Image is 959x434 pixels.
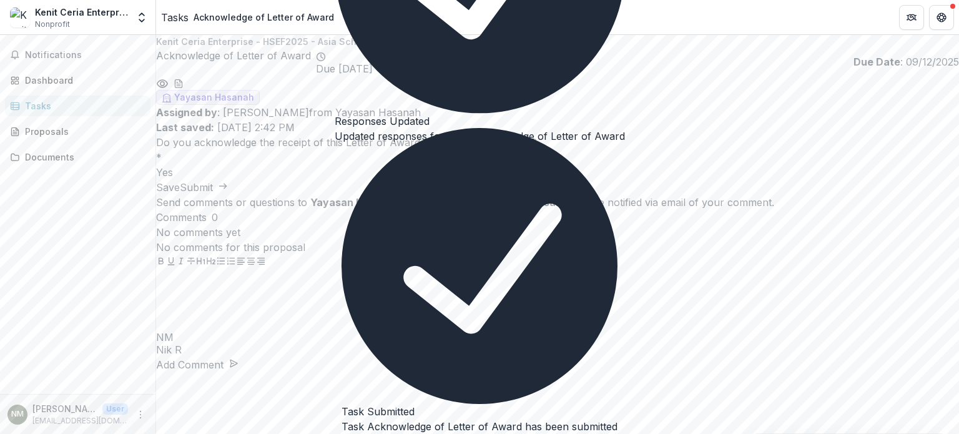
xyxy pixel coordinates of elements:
p: [DATE] 2:42 PM [156,120,959,135]
h2: Comments [156,210,207,225]
div: Nik Raihan Binti Mohamed [156,332,959,342]
button: Heading 2 [206,255,216,270]
p: User [102,403,128,415]
button: Bullet List [216,255,226,270]
span: 0 [212,212,218,224]
span: Yes [156,166,173,179]
button: Save [156,180,180,195]
div: Proposals [25,125,140,138]
span: Notifications [25,50,145,61]
p: [EMAIL_ADDRESS][DOMAIN_NAME] [32,415,128,427]
div: Nik Raihan Binti Mohamed [11,410,24,418]
div: Kenit Ceria Enterprise [35,6,128,19]
button: Strike [186,255,196,270]
div: Send comments or questions to in the box below. will be notified via email of your comment. [156,195,959,210]
a: Documents [5,147,150,167]
p: Do you acknowledge the receipt of this Letter of Award for HSEF2025 initiative? [156,135,959,150]
nav: breadcrumb [161,8,339,26]
button: Add Comment [156,357,239,372]
button: More [133,407,148,422]
button: Submit [180,180,228,195]
span: Yayasan Hasanah [174,92,254,103]
p: No comments for this proposal [156,240,959,255]
strong: Due Date [853,56,900,68]
a: Dashboard [5,70,150,91]
p: : [PERSON_NAME] from Yayasan Hasanah [156,105,959,120]
strong: Assigned by [156,106,217,119]
button: Notifications [5,45,150,65]
button: Align Left [236,255,246,270]
div: Tasks [25,99,140,112]
img: Kenit Ceria Enterprise [10,7,30,27]
p: Kenit Ceria Enterprise - HSEF2025 - Asia School of Business [156,35,959,48]
button: Partners [899,5,924,30]
p: Nik R [156,342,959,357]
strong: Yayasan Hasanah [310,196,400,209]
a: Proposals [5,121,150,142]
button: Underline [166,255,176,270]
button: Open entity switcher [133,5,150,30]
button: Align Center [246,255,256,270]
a: Tasks [161,10,189,25]
span: Due [DATE] [316,63,373,75]
strong: Last saved: [156,121,214,134]
button: Heading 1 [196,255,206,270]
strong: Yayasan Hasanah [484,196,574,209]
p: : 09/12/2025 [853,54,959,69]
p: [PERSON_NAME] [32,402,97,415]
button: Ordered List [226,255,236,270]
button: Align Right [256,255,266,270]
button: Bold [156,255,166,270]
h2: Acknowledge of Letter of Award [156,48,311,75]
div: Dashboard [25,74,140,87]
p: No comments yet [156,225,959,240]
a: Tasks [5,96,150,116]
button: Preview 9bec516e-e2c5-49d1-b4dc-3cb5a741401c.pdf [156,75,169,90]
div: Documents [25,150,140,164]
button: Get Help [929,5,954,30]
button: download-word-button [174,75,184,90]
div: Acknowledge of Letter of Award [194,11,334,24]
span: Nonprofit [35,19,70,30]
button: Italicize [176,255,186,270]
